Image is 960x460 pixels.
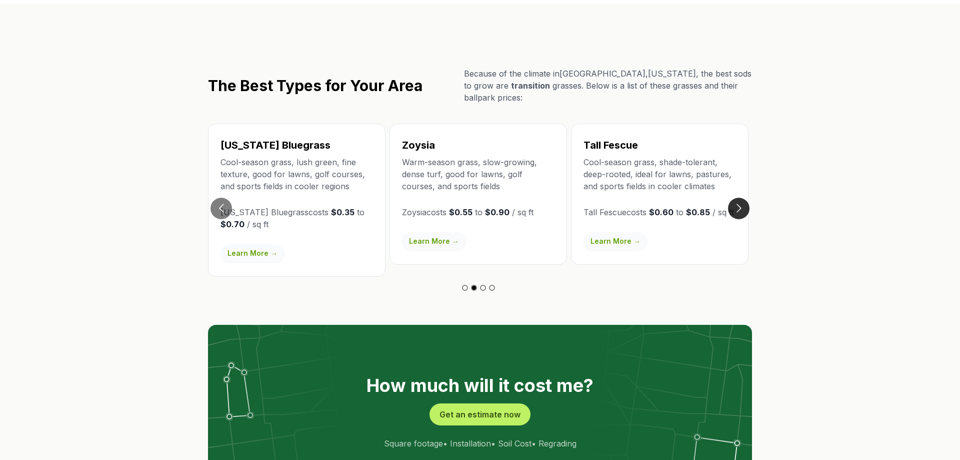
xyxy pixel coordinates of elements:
[583,138,736,152] h3: Tall Fescue
[649,207,673,217] strong: $0.60
[429,403,530,425] button: Get an estimate now
[402,138,554,152] h3: Zoysia
[220,206,373,230] p: [US_STATE] Bluegrass costs to / sq ft
[220,244,284,262] a: Learn More →
[449,207,472,217] strong: $0.55
[208,77,422,95] h2: The Best Types for Your Area
[728,198,749,219] button: Go to next slide
[220,219,244,229] strong: $0.70
[583,232,647,250] a: Learn More →
[402,232,466,250] a: Learn More →
[402,156,554,192] p: Warm-season grass, slow-growing, dense turf, good for lawns, golf courses, and sports fields
[583,156,736,192] p: Cool-season grass, shade-tolerant, deep-rooted, ideal for lawns, pastures, and sports fields in c...
[471,285,477,291] button: Go to slide 2
[485,207,509,217] strong: $0.90
[220,138,373,152] h3: [US_STATE] Bluegrass
[220,156,373,192] p: Cool-season grass, lush green, fine texture, good for lawns, golf courses, and sports fields in c...
[464,68,752,104] p: Because of the climate in [GEOGRAPHIC_DATA] , [US_STATE] , the best sods to grow are grasses. Bel...
[583,206,736,218] p: Tall Fescue costs to / sq ft
[210,198,232,219] button: Go to previous slide
[686,207,710,217] strong: $0.85
[331,207,354,217] strong: $0.35
[402,206,554,218] p: Zoysia costs to / sq ft
[511,81,550,91] span: transition
[462,285,468,291] button: Go to slide 1
[480,285,486,291] button: Go to slide 3
[489,285,495,291] button: Go to slide 4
